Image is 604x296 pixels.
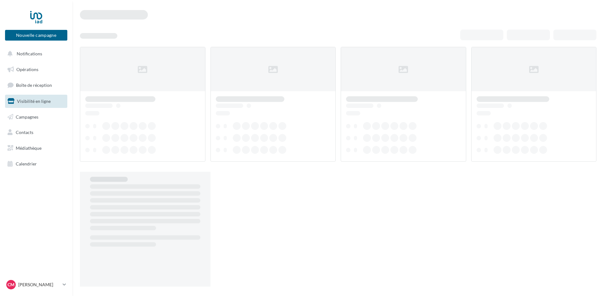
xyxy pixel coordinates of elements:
a: Calendrier [4,157,69,170]
span: Notifications [17,51,42,56]
span: CM [8,282,14,288]
a: Contacts [4,126,69,139]
span: Visibilité en ligne [17,98,51,104]
span: Calendrier [16,161,37,166]
span: Campagnes [16,114,38,119]
a: Visibilité en ligne [4,95,69,108]
span: Contacts [16,130,33,135]
a: Boîte de réception [4,78,69,92]
a: Médiathèque [4,142,69,155]
button: Nouvelle campagne [5,30,67,41]
span: Médiathèque [16,145,42,151]
span: Boîte de réception [16,82,52,88]
a: Opérations [4,63,69,76]
p: [PERSON_NAME] [18,282,60,288]
span: Opérations [16,67,38,72]
a: CM [PERSON_NAME] [5,279,67,291]
a: Campagnes [4,110,69,124]
button: Notifications [4,47,66,60]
